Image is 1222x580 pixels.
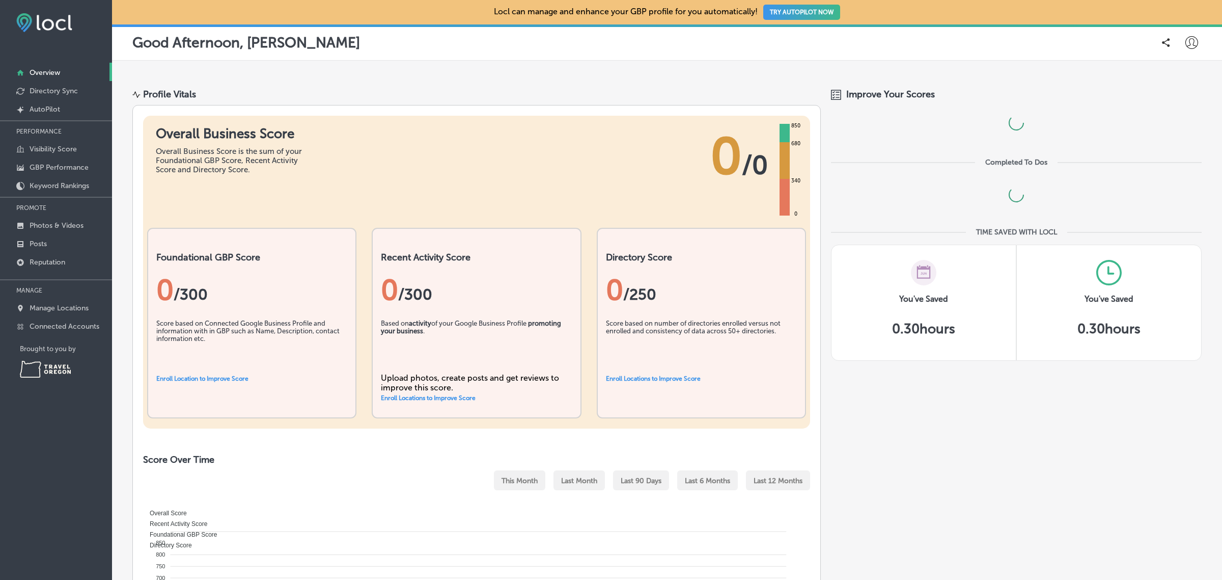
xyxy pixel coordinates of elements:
[381,373,572,392] div: Upload photos, create posts and get reviews to improve this score.
[156,252,347,263] h2: Foundational GBP Score
[156,126,309,142] h1: Overall Business Score
[789,177,802,185] div: 340
[156,551,165,558] tspan: 800
[30,163,89,172] p: GBP Performance
[156,320,347,371] div: Score based on Connected Google Business Profile and information with in GBP such as Name, Descri...
[985,158,1047,167] div: Completed To Dos
[561,477,597,485] span: Last Month
[502,477,538,485] span: This Month
[30,258,65,267] p: Reputation
[623,285,656,304] span: /250
[142,531,217,538] span: Foundational GBP Score
[156,273,347,307] div: 0
[606,320,797,371] div: Score based on number of directories enrolled versus not enrolled and consistency of data across ...
[976,228,1057,236] div: TIME SAVED WITH LOCL
[409,320,431,327] b: activity
[142,542,192,549] span: Directory Score
[899,294,948,304] h3: You've Saved
[763,5,840,20] button: TRY AUTOPILOT NOW
[1085,294,1133,304] h3: You've Saved
[398,285,432,304] span: /300
[846,89,935,100] span: Improve Your Scores
[30,304,89,312] p: Manage Locations
[742,150,768,180] span: / 0
[606,273,797,307] div: 0
[792,210,799,218] div: 0
[30,87,78,95] p: Directory Sync
[381,252,572,263] h2: Recent Activity Score
[754,477,802,485] span: Last 12 Months
[30,68,60,77] p: Overview
[606,375,701,382] a: Enroll Locations to Improve Score
[156,540,165,546] tspan: 850
[685,477,730,485] span: Last 6 Months
[30,145,77,153] p: Visibility Score
[143,454,810,465] h2: Score Over Time
[381,273,572,307] div: 0
[381,320,572,371] div: Based on of your Google Business Profile .
[892,321,955,337] h5: 0.30 hours
[174,285,208,304] span: / 300
[143,89,196,100] div: Profile Vitals
[1077,321,1141,337] h5: 0.30 hours
[142,520,207,528] span: Recent Activity Score
[789,140,802,148] div: 680
[30,105,60,114] p: AutoPilot
[710,126,742,187] span: 0
[132,34,360,51] p: Good Afternoon, [PERSON_NAME]
[156,375,248,382] a: Enroll Location to Improve Score
[621,477,661,485] span: Last 90 Days
[789,122,802,130] div: 850
[30,181,89,190] p: Keyword Rankings
[606,252,797,263] h2: Directory Score
[30,322,99,331] p: Connected Accounts
[30,221,84,230] p: Photos & Videos
[156,147,309,174] div: Overall Business Score is the sum of your Foundational GBP Score, Recent Activity Score and Direc...
[142,510,187,517] span: Overall Score
[30,240,47,248] p: Posts
[20,361,71,378] img: Travel Oregon
[156,563,165,569] tspan: 750
[16,13,72,32] img: fda3e92497d09a02dc62c9cd864e3231.png
[381,394,476,402] a: Enroll Locations to Improve Score
[20,345,112,353] p: Brought to you by
[381,320,561,335] b: promoting your business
